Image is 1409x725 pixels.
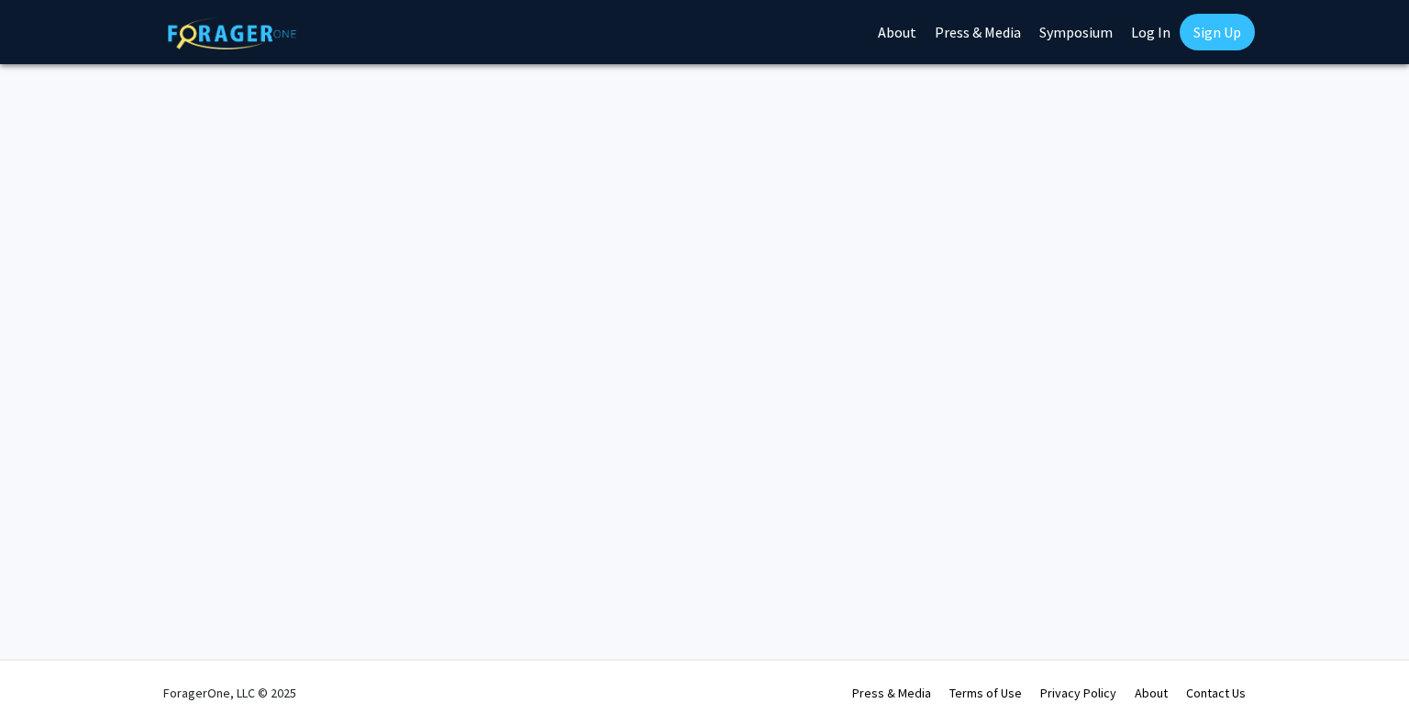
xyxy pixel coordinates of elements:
[852,685,931,701] a: Press & Media
[1186,685,1246,701] a: Contact Us
[1180,14,1255,50] a: Sign Up
[1040,685,1116,701] a: Privacy Policy
[163,661,296,725] div: ForagerOne, LLC © 2025
[1135,685,1168,701] a: About
[949,685,1022,701] a: Terms of Use
[168,17,296,49] img: ForagerOne Logo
